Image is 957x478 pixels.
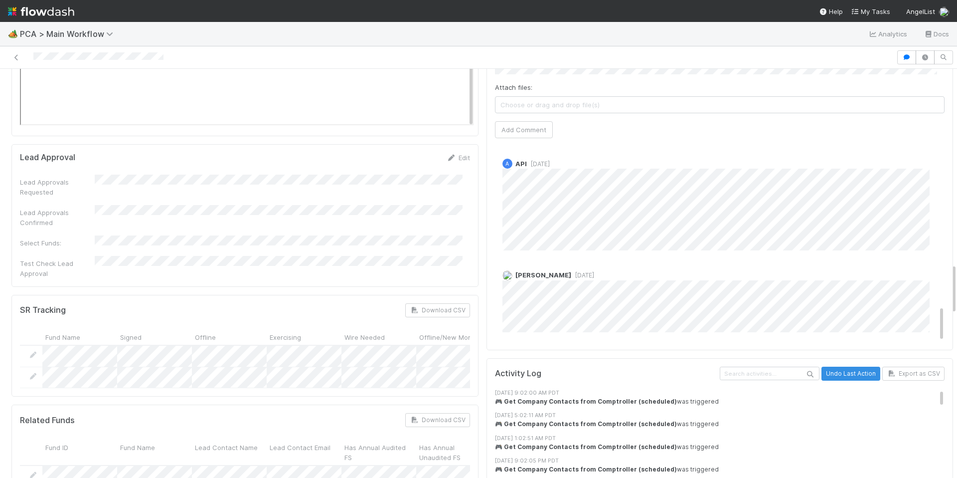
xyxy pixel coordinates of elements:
span: API [515,160,527,168]
div: [DATE] 1:02:51 AM PDT [495,434,953,443]
h5: Lead Approval [20,153,75,163]
span: [DATE] [527,160,550,168]
div: Wire Needed [341,329,416,345]
div: Offline [192,329,267,345]
strong: 🎮 Get Company Contacts from Comptroller (scheduled) [495,420,677,428]
div: [DATE] 9:02:00 AM PDT [495,389,953,397]
div: Has Annual Audited FS [341,439,416,465]
a: Analytics [868,28,908,40]
div: Fund Name [42,329,117,345]
div: Help [819,6,843,16]
div: Lead Contact Email [267,439,341,465]
span: Choose or drag and drop file(s) [495,97,945,113]
a: My Tasks [851,6,890,16]
div: Fund Name [117,439,192,465]
div: Select Funds: [20,238,95,248]
div: was triggered [495,443,953,452]
span: [DATE] [571,271,594,279]
div: was triggered [495,397,953,406]
span: PCA > Main Workflow [20,29,118,39]
div: Lead Contact Name [192,439,267,465]
div: [DATE] 9:02:05 PM PDT [495,457,953,465]
button: Undo Last Action [821,367,880,381]
strong: 🎮 Get Company Contacts from Comptroller (scheduled) [495,398,677,405]
input: Search activities... [720,367,819,380]
span: [PERSON_NAME] [515,271,571,279]
div: [DATE] 5:02:11 AM PDT [495,411,953,420]
h5: Activity Log [495,369,718,379]
label: Attach files: [495,82,532,92]
div: API [502,159,512,169]
div: was triggered [495,465,953,474]
div: Lead Approvals Requested [20,177,95,197]
button: Download CSV [405,303,470,317]
strong: 🎮 Get Company Contacts from Comptroller (scheduled) [495,443,677,451]
div: Offline/New Money [416,329,491,345]
strong: 🎮 Get Company Contacts from Comptroller (scheduled) [495,466,677,473]
div: Exercising [267,329,341,345]
h5: Related Funds [20,416,75,426]
a: Docs [924,28,949,40]
span: My Tasks [851,7,890,15]
img: logo-inverted-e16ddd16eac7371096b0.svg [8,3,74,20]
span: 🏕️ [8,29,18,38]
img: avatar_a2d05fec-0a57-4266-8476-74cda3464b0e.png [939,7,949,17]
button: Export as CSV [882,367,945,381]
div: Signed [117,329,192,345]
div: Has Annual Unaudited FS [416,439,491,465]
button: Add Comment [495,121,553,138]
button: Download CSV [405,413,470,427]
h5: SR Tracking [20,305,66,315]
span: AngelList [906,7,935,15]
span: A [505,161,509,167]
div: Fund ID [42,439,117,465]
a: Edit [447,154,470,162]
div: was triggered [495,420,953,429]
img: avatar_2bce2475-05ee-46d3-9413-d3901f5fa03f.png [502,270,512,280]
div: Lead Approvals Confirmed [20,208,95,228]
div: Test Check Lead Approval [20,258,95,278]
